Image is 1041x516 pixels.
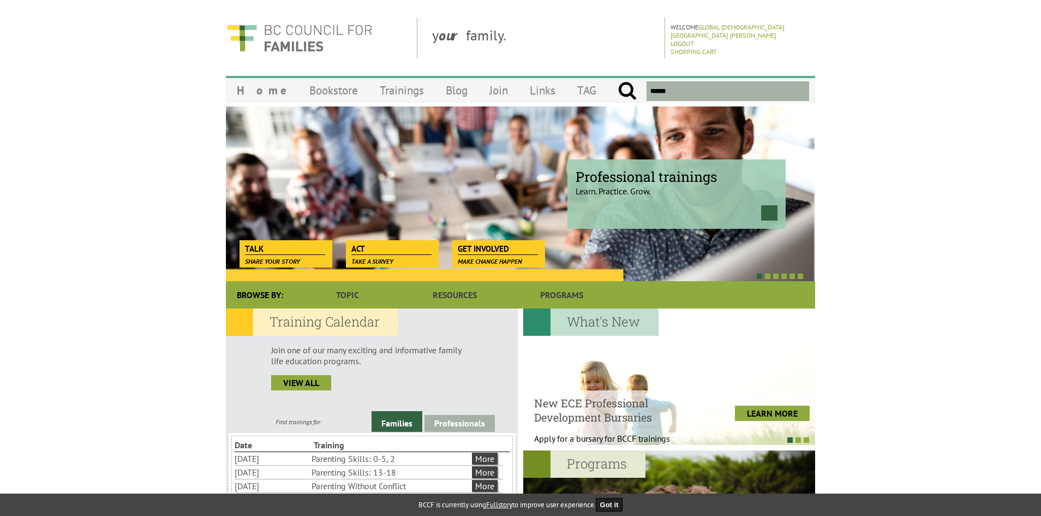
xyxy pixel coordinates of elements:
a: Act Take a survey [346,240,437,256]
a: More [472,453,498,465]
li: [DATE] [235,466,309,479]
span: Act [351,243,432,255]
button: Got it [596,498,623,512]
li: Parenting Skills: 0-5, 2 [312,452,470,465]
span: Talk [245,243,325,255]
a: Links [519,78,566,103]
a: Shopping Cart [671,48,717,56]
a: Talk Share your story [240,240,331,256]
li: High-Conflict Behavioural Skills [312,493,470,506]
a: More [472,466,498,478]
li: Date [235,438,312,452]
div: Find trainings for: [226,418,372,426]
li: Parenting Skills: 13-18 [312,466,470,479]
p: Learn. Practice. Grow. [576,176,777,197]
a: Professionals [424,415,495,432]
a: LEARN MORE [735,406,810,421]
p: Welcome [671,23,812,39]
p: Apply for a bursary for BCCF trainings West... [534,433,697,455]
a: Home [226,78,298,103]
li: Training [314,438,391,452]
a: Topic [294,281,401,309]
a: Families [372,411,422,432]
div: y family. [423,17,665,58]
li: [DATE] [235,493,309,506]
li: [DATE] [235,452,309,465]
h2: Training Calendar [226,309,398,336]
span: Professional trainings [576,168,777,186]
strong: our [439,26,466,44]
a: Get Involved Make change happen [452,240,543,256]
li: [DATE] [235,479,309,493]
a: More [472,480,498,492]
span: Take a survey [351,257,393,265]
div: Browse By: [226,281,294,309]
li: Parenting Without Conflict [312,479,470,493]
h2: Programs [523,450,645,478]
a: Bookstore [298,78,369,103]
a: Trainings [369,78,435,103]
a: view all [271,375,331,390]
a: Programs [508,281,615,309]
span: Make change happen [458,257,522,265]
h2: What's New [523,309,659,336]
a: Global [DEMOGRAPHIC_DATA] [GEOGRAPHIC_DATA] [PERSON_NAME] [671,23,785,39]
span: Share your story [245,257,300,265]
a: Blog [435,78,478,103]
input: Submit [618,81,637,101]
a: Fullstory [486,500,512,509]
p: Join one of our many exciting and informative family life education programs. [271,345,472,366]
a: TAG [566,78,607,103]
a: Join [478,78,519,103]
a: Resources [401,281,508,309]
h4: New ECE Professional Development Bursaries [534,396,697,424]
a: Logout [671,39,694,48]
span: Get Involved [458,243,538,255]
img: BC Council for FAMILIES [226,17,373,58]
